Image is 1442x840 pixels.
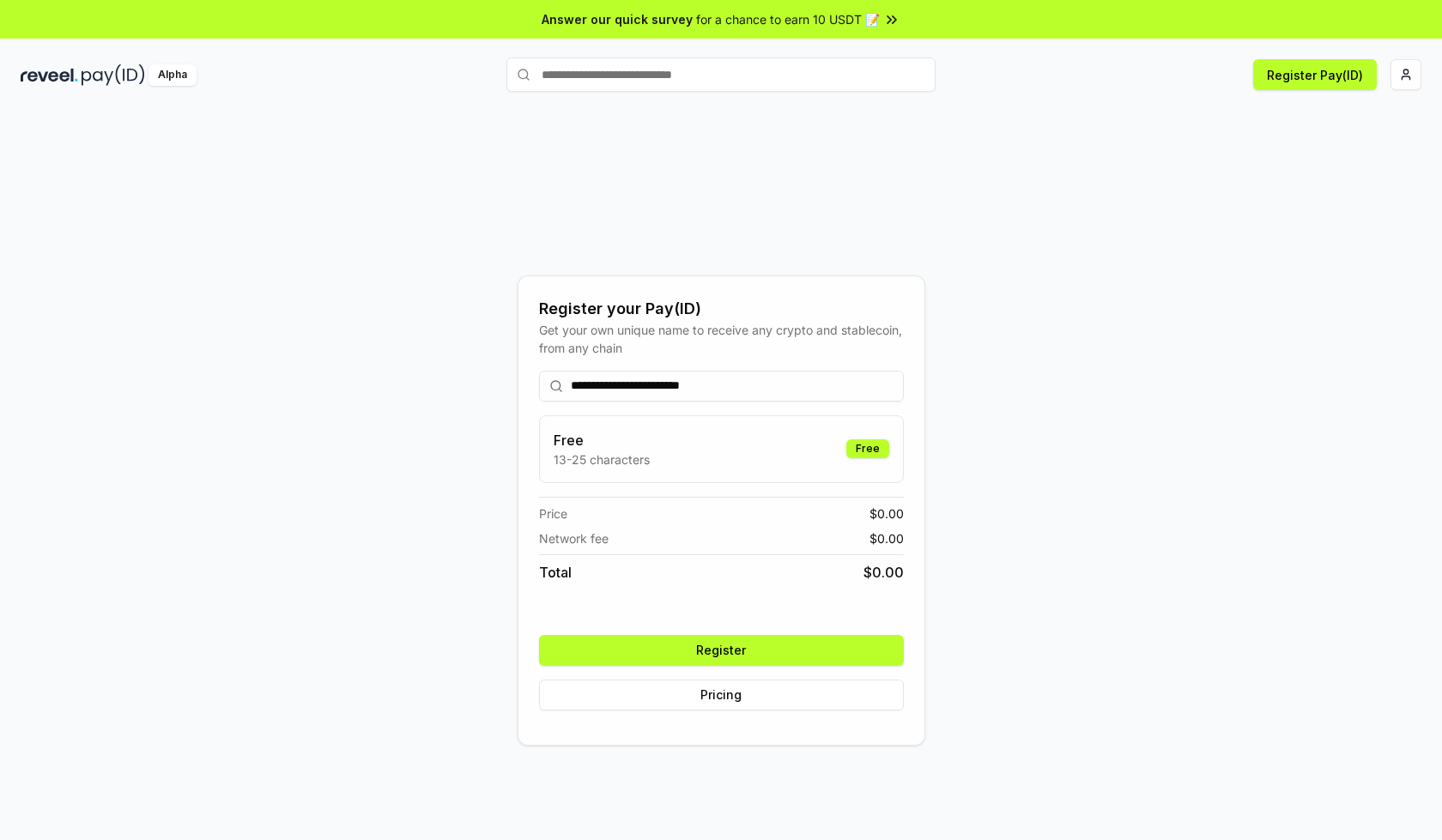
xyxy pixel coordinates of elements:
span: Price [539,505,567,523]
span: $ 0.00 [869,529,904,547]
button: Register Pay(ID) [1253,59,1377,90]
div: Register your Pay(ID) [539,297,904,321]
p: 13-25 characters [554,450,650,468]
img: reveel_dark [21,64,78,86]
span: Network fee [539,529,609,547]
div: Free [846,439,889,458]
img: pay_id [82,64,145,86]
span: $ 0.00 [863,562,904,583]
button: Register [539,635,904,666]
span: Total [539,562,572,583]
span: Answer our quick survey [542,10,693,28]
div: Get your own unique name to receive any crypto and stablecoin, from any chain [539,321,904,357]
div: Alpha [148,64,197,86]
button: Pricing [539,680,904,710]
span: $ 0.00 [869,505,904,523]
h3: Free [554,430,650,450]
span: for a chance to earn 10 USDT 📝 [696,10,880,28]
